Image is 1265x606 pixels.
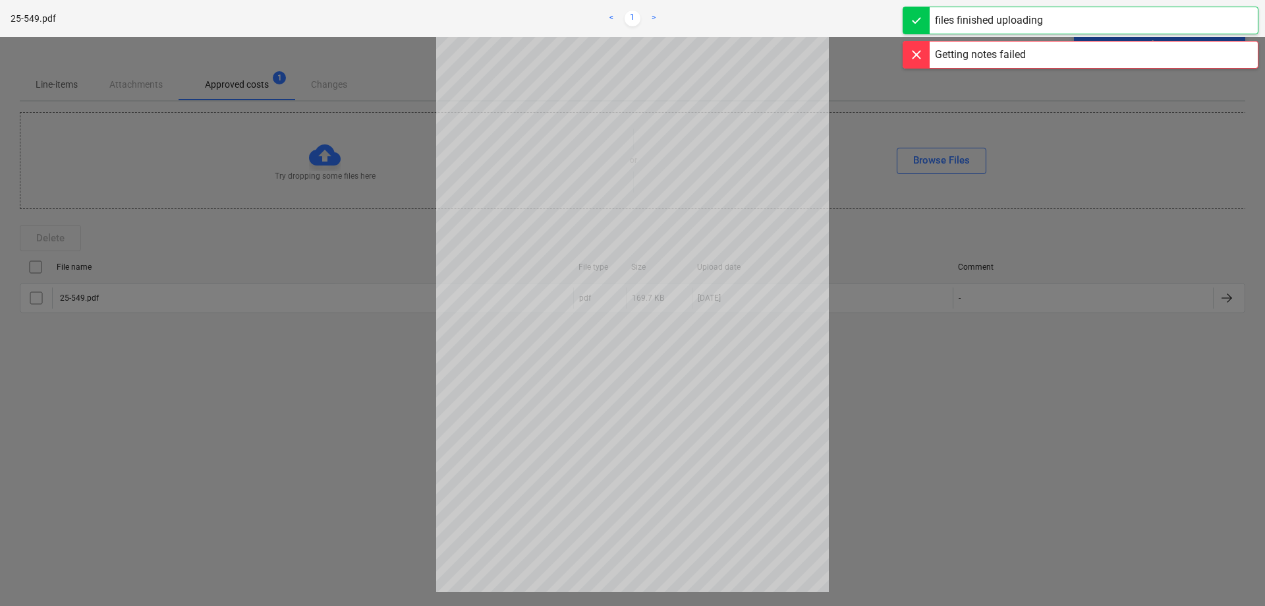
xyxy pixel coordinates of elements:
[11,12,56,26] p: 25-549.pdf
[625,11,640,26] a: Page 1 is your current page
[935,13,1043,28] div: files finished uploading
[935,47,1026,63] div: Getting notes failed
[604,11,619,26] a: Previous page
[646,11,661,26] a: Next page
